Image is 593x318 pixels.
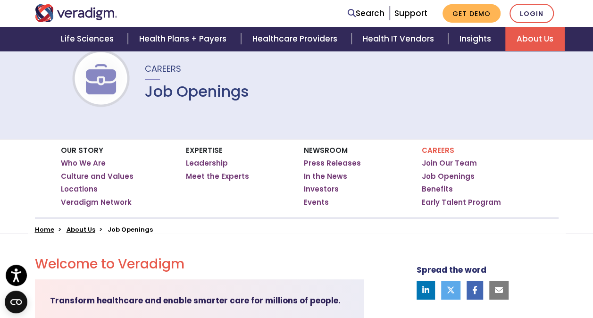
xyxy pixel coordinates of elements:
strong: Spread the word [417,264,486,276]
a: Events [304,198,329,207]
a: Life Sciences [50,27,128,51]
a: Search [348,7,384,20]
a: Job Openings [422,172,475,181]
h2: Welcome to Veradigm [35,256,364,272]
a: Health IT Vendors [351,27,448,51]
a: Leadership [186,159,228,168]
span: Careers [145,63,181,75]
a: Health Plans + Payers [128,27,241,51]
img: Veradigm logo [35,4,117,22]
a: Benefits [422,184,453,194]
a: Who We Are [61,159,106,168]
a: Press Releases [304,159,361,168]
a: About Us [505,27,565,51]
a: Support [394,8,427,19]
a: Veradigm Network [61,198,132,207]
a: Culture and Values [61,172,134,181]
strong: Transform healthcare and enable smarter care for millions of people. [50,295,341,306]
a: Insights [448,27,505,51]
a: Login [509,4,554,23]
a: Join Our Team [422,159,477,168]
a: About Us [67,225,95,234]
a: Meet the Experts [186,172,249,181]
a: In the News [304,172,347,181]
button: Open CMP widget [5,291,27,313]
h1: Job Openings [145,83,249,100]
a: Healthcare Providers [241,27,351,51]
a: Locations [61,184,98,194]
a: Home [35,225,54,234]
a: Investors [304,184,339,194]
a: Get Demo [443,4,501,23]
a: Early Talent Program [422,198,501,207]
